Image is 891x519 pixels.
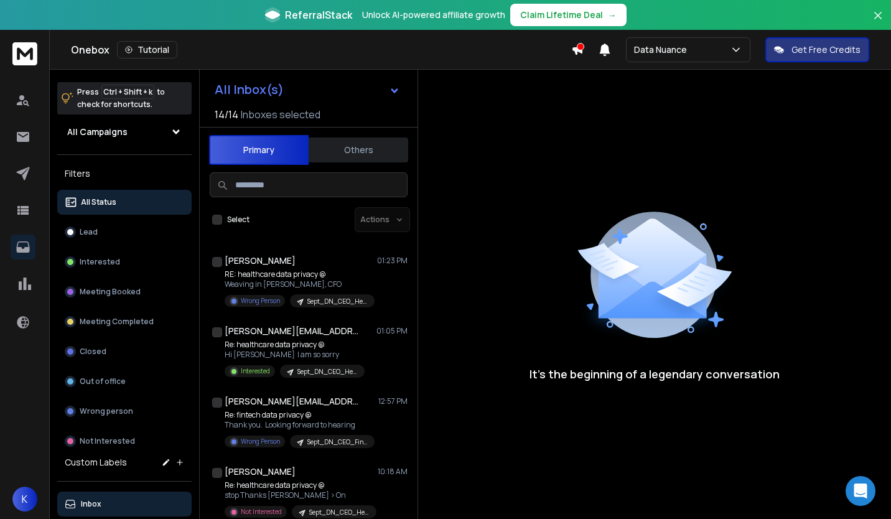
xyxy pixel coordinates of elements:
p: Unlock AI-powered affiliate growth [362,9,505,21]
p: Meeting Completed [80,317,154,327]
button: Lead [57,220,192,245]
button: Interested [57,250,192,274]
p: Hi [PERSON_NAME] I am so sorry [225,350,365,360]
p: Wrong Person [241,437,280,446]
span: 14 / 14 [215,107,238,122]
button: K [12,487,37,512]
p: Interested [241,367,270,376]
h3: Inboxes selected [241,107,320,122]
span: → [608,9,617,21]
p: Meeting Booked [80,287,141,297]
button: Meeting Completed [57,309,192,334]
button: Get Free Credits [765,37,869,62]
button: Close banner [870,7,886,37]
p: RE: healthcare data privacy @ [225,269,374,279]
button: Wrong person [57,399,192,424]
p: Sept_DN_CEO_Healthcare [297,367,357,376]
h1: All Campaigns [67,126,128,138]
div: Onebox [71,41,571,58]
button: Meeting Booked [57,279,192,304]
label: Select [227,215,250,225]
p: stop Thanks [PERSON_NAME] > On [225,490,374,500]
p: Not Interested [241,507,282,517]
button: Others [309,136,408,164]
h1: [PERSON_NAME][EMAIL_ADDRESS][DOMAIN_NAME] +1 [225,325,362,337]
div: Open Intercom Messenger [846,476,875,506]
p: Data Nuance [634,44,692,56]
button: All Campaigns [57,119,192,144]
p: Interested [80,257,120,267]
p: It’s the beginning of a legendary conversation [529,365,780,383]
p: Get Free Credits [791,44,861,56]
button: Out of office [57,369,192,394]
p: Re: healthcare data privacy @ [225,480,374,490]
p: Out of office [80,376,126,386]
span: Ctrl + Shift + k [101,85,154,99]
button: Not Interested [57,429,192,454]
button: Inbox [57,492,192,517]
h3: Filters [57,165,192,182]
p: Sept_DN_CEO_Fintech [307,437,367,447]
h1: [PERSON_NAME] [225,465,296,478]
h1: [PERSON_NAME] [225,255,296,267]
button: Claim Lifetime Deal→ [510,4,627,26]
h1: [PERSON_NAME][EMAIL_ADDRESS][DOMAIN_NAME] [225,395,362,408]
p: 10:18 AM [378,467,408,477]
p: Thank you. Looking forward to hearing [225,420,374,430]
p: Closed [80,347,106,357]
p: Lead [80,227,98,237]
p: Re: healthcare data privacy @ [225,340,365,350]
p: 01:05 PM [376,326,408,336]
button: All Status [57,190,192,215]
p: Not Interested [80,436,135,446]
button: Closed [57,339,192,364]
p: Sept_DN_CEO_Healthcare [309,508,369,517]
button: Tutorial [117,41,177,58]
p: Press to check for shortcuts. [77,86,165,111]
p: 01:23 PM [377,256,408,266]
p: Sept_DN_CEO_Healthcare [307,297,367,306]
p: 12:57 PM [378,396,408,406]
button: All Inbox(s) [205,77,410,102]
p: Weaving in [PERSON_NAME], CFO [225,279,374,289]
p: All Status [81,197,116,207]
p: Re: fintech data privacy @ [225,410,374,420]
p: Wrong Person [241,296,280,306]
p: Inbox [81,499,101,509]
p: Wrong person [80,406,133,416]
span: ReferralStack [285,7,352,22]
h3: Custom Labels [65,456,127,469]
button: Primary [209,135,309,165]
h1: All Inbox(s) [215,83,284,96]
